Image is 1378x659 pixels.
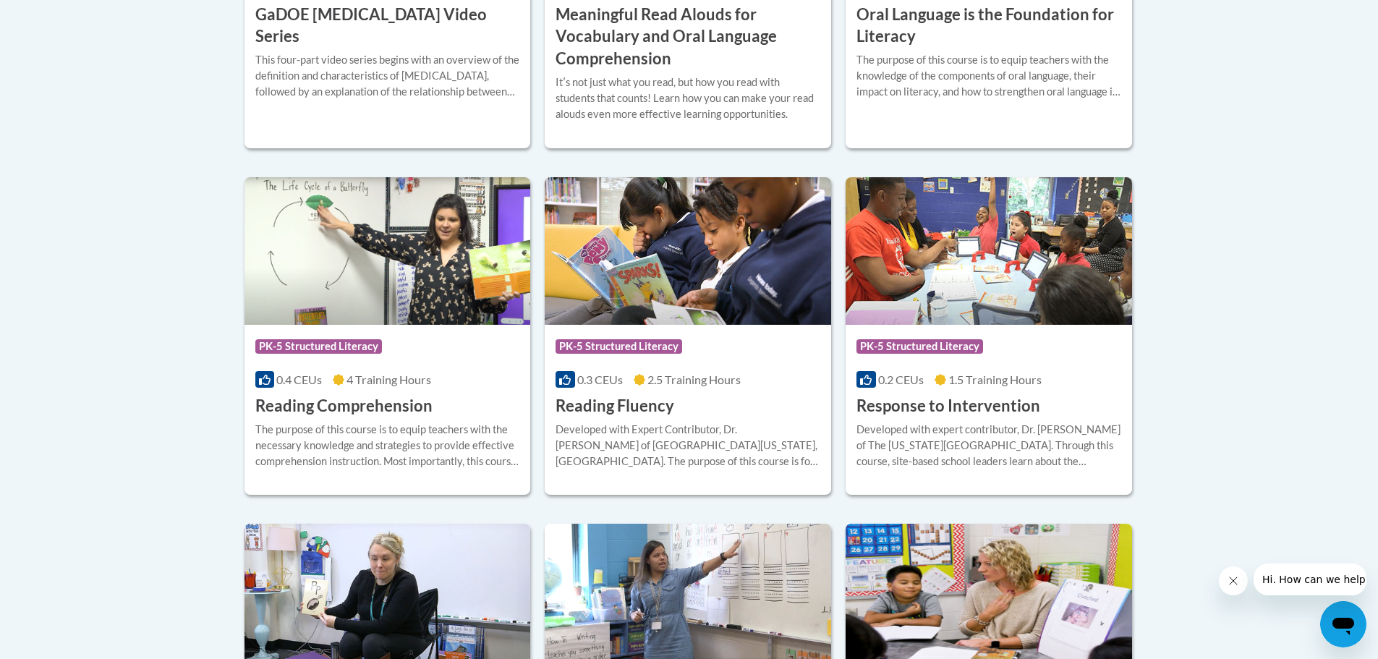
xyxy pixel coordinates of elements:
div: The purpose of this course is to equip teachers with the knowledge of the components of oral lang... [856,52,1121,100]
div: Developed with expert contributor, Dr. [PERSON_NAME] of The [US_STATE][GEOGRAPHIC_DATA]. Through ... [856,422,1121,469]
h3: Reading Fluency [556,395,674,417]
span: 0.2 CEUs [878,373,924,386]
a: Course LogoPK-5 Structured Literacy0.3 CEUs2.5 Training Hours Reading FluencyDeveloped with Exper... [545,177,831,496]
div: Developed with Expert Contributor, Dr. [PERSON_NAME] of [GEOGRAPHIC_DATA][US_STATE], [GEOGRAPHIC_... [556,422,820,469]
h3: Oral Language is the Foundation for Literacy [856,4,1121,48]
a: Course LogoPK-5 Structured Literacy0.4 CEUs4 Training Hours Reading ComprehensionThe purpose of t... [244,177,531,496]
span: Hi. How can we help? [9,10,117,22]
div: Itʹs not just what you read, but how you read with students that counts! Learn how you can make y... [556,75,820,122]
div: This four-part video series begins with an overview of the definition and characteristics of [MED... [255,52,520,100]
img: Course Logo [244,177,531,325]
h3: Response to Intervention [856,395,1040,417]
h3: Reading Comprehension [255,395,433,417]
div: The purpose of this course is to equip teachers with the necessary knowledge and strategies to pr... [255,422,520,469]
iframe: Message from company [1254,564,1366,595]
span: 2.5 Training Hours [647,373,741,386]
img: Course Logo [846,177,1132,325]
h3: GaDOE [MEDICAL_DATA] Video Series [255,4,520,48]
iframe: Close message [1219,566,1248,595]
iframe: Button to launch messaging window [1320,601,1366,647]
h3: Meaningful Read Alouds for Vocabulary and Oral Language Comprehension [556,4,820,70]
span: 0.3 CEUs [577,373,623,386]
img: Course Logo [545,177,831,325]
span: PK-5 Structured Literacy [556,339,682,354]
a: Course LogoPK-5 Structured Literacy0.2 CEUs1.5 Training Hours Response to InterventionDeveloped w... [846,177,1132,496]
span: 0.4 CEUs [276,373,322,386]
span: 4 Training Hours [346,373,431,386]
span: PK-5 Structured Literacy [856,339,983,354]
span: 1.5 Training Hours [948,373,1042,386]
span: PK-5 Structured Literacy [255,339,382,354]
